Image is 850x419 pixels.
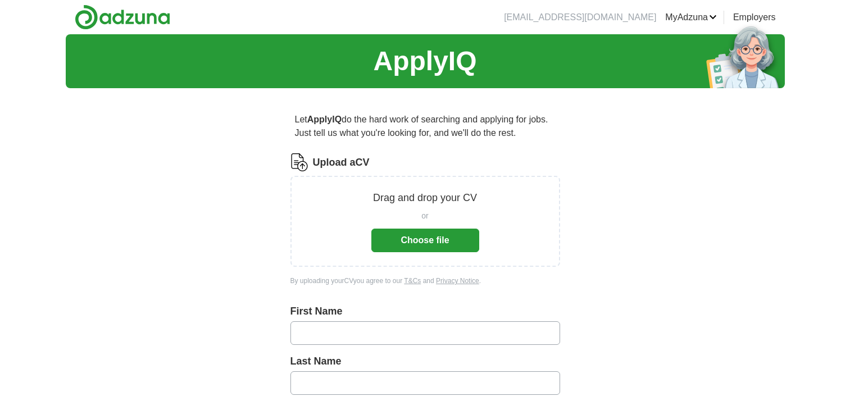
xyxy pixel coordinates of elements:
[373,41,476,81] h1: ApplyIQ
[290,304,560,319] label: First Name
[75,4,170,30] img: Adzuna logo
[504,11,656,24] li: [EMAIL_ADDRESS][DOMAIN_NAME]
[421,210,428,222] span: or
[290,276,560,286] div: By uploading your CV you agree to our and .
[290,354,560,369] label: Last Name
[371,229,479,252] button: Choose file
[290,108,560,144] p: Let do the hard work of searching and applying for jobs. Just tell us what you're looking for, an...
[290,153,308,171] img: CV Icon
[307,115,342,124] strong: ApplyIQ
[665,11,717,24] a: MyAdzuna
[733,11,776,24] a: Employers
[436,277,479,285] a: Privacy Notice
[313,155,370,170] label: Upload a CV
[404,277,421,285] a: T&Cs
[373,190,477,206] p: Drag and drop your CV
